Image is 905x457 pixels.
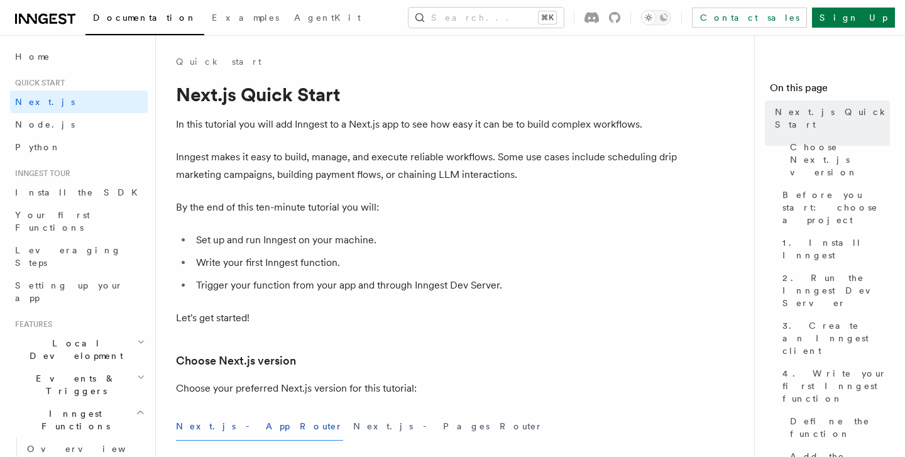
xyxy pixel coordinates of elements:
[10,274,148,309] a: Setting up your app
[15,119,75,129] span: Node.js
[10,372,137,397] span: Events & Triggers
[777,314,890,362] a: 3. Create an Inngest client
[10,204,148,239] a: Your first Functions
[777,267,890,314] a: 2. Run the Inngest Dev Server
[294,13,361,23] span: AgentKit
[10,407,136,432] span: Inngest Functions
[10,78,65,88] span: Quick start
[192,277,679,294] li: Trigger your function from your app and through Inngest Dev Server.
[770,101,890,136] a: Next.js Quick Start
[15,210,90,233] span: Your first Functions
[782,272,890,309] span: 2. Run the Inngest Dev Server
[353,412,543,441] button: Next.js - Pages Router
[176,55,261,68] a: Quick start
[777,362,890,410] a: 4. Write your first Inngest function
[15,280,123,303] span: Setting up your app
[692,8,807,28] a: Contact sales
[782,367,890,405] span: 4. Write your first Inngest function
[176,412,343,441] button: Next.js - App Router
[176,199,679,216] p: By the end of this ten-minute tutorial you will:
[85,4,204,35] a: Documentation
[212,13,279,23] span: Examples
[10,181,148,204] a: Install the SDK
[10,332,148,367] button: Local Development
[204,4,287,34] a: Examples
[10,113,148,136] a: Node.js
[15,142,61,152] span: Python
[782,189,890,226] span: Before you start: choose a project
[10,168,70,179] span: Inngest tour
[15,187,145,197] span: Install the SDK
[10,367,148,402] button: Events & Triggers
[10,402,148,438] button: Inngest Functions
[777,184,890,231] a: Before you start: choose a project
[10,136,148,158] a: Python
[176,83,679,106] h1: Next.js Quick Start
[93,13,197,23] span: Documentation
[10,45,148,68] a: Home
[777,231,890,267] a: 1. Install Inngest
[785,410,890,445] a: Define the function
[15,245,121,268] span: Leveraging Steps
[192,254,679,272] li: Write your first Inngest function.
[775,106,890,131] span: Next.js Quick Start
[790,141,890,179] span: Choose Next.js version
[10,337,137,362] span: Local Development
[15,97,75,107] span: Next.js
[15,50,50,63] span: Home
[287,4,368,34] a: AgentKit
[176,309,679,327] p: Let's get started!
[10,319,52,329] span: Features
[176,352,296,370] a: Choose Next.js version
[785,136,890,184] a: Choose Next.js version
[176,380,679,397] p: Choose your preferred Next.js version for this tutorial:
[409,8,564,28] button: Search...⌘K
[790,415,890,440] span: Define the function
[176,148,679,184] p: Inngest makes it easy to build, manage, and execute reliable workflows. Some use cases include sc...
[192,231,679,249] li: Set up and run Inngest on your machine.
[176,116,679,133] p: In this tutorial you will add Inngest to a Next.js app to see how easy it can be to build complex...
[10,91,148,113] a: Next.js
[812,8,895,28] a: Sign Up
[539,11,556,24] kbd: ⌘K
[782,236,890,262] span: 1. Install Inngest
[770,80,890,101] h4: On this page
[10,239,148,274] a: Leveraging Steps
[27,444,156,454] span: Overview
[641,10,671,25] button: Toggle dark mode
[782,319,890,357] span: 3. Create an Inngest client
